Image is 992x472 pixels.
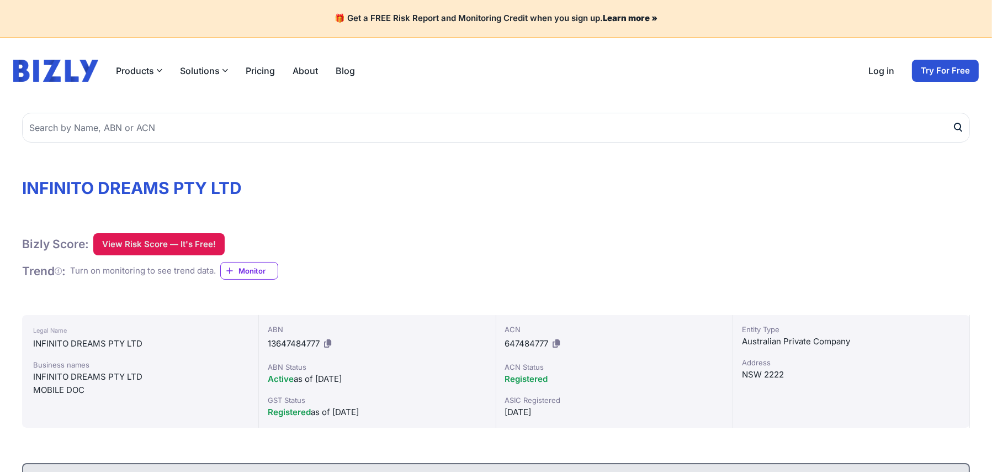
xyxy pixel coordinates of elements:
span: Registered [505,374,548,384]
span: Registered [268,407,311,417]
button: Products [116,64,162,77]
input: Search by Name, ABN or ACN [22,113,970,143]
div: Turn on monitoring to see trend data. [70,265,216,277]
div: ABN [268,324,486,335]
div: ABN Status [268,361,486,373]
div: Business names [33,359,247,370]
div: [DATE] [505,406,724,419]
div: NSW 2222 [742,368,961,381]
span: 647484777 [505,338,549,349]
div: ASIC Registered [505,395,724,406]
div: Address [742,357,961,368]
div: Australian Private Company [742,335,961,348]
span: Active [268,374,294,384]
div: as of [DATE] [268,373,486,386]
div: GST Status [268,395,486,406]
h1: Bizly Score: [22,237,89,251]
a: Pricing [246,64,275,77]
button: Solutions [180,64,228,77]
a: Log in [868,64,894,77]
a: About [293,64,318,77]
h1: INFINITO DREAMS PTY LTD [22,178,970,198]
span: Monitor [238,265,278,276]
a: Blog [336,64,355,77]
a: Learn more » [603,13,657,23]
div: INFINITO DREAMS PTY LTD [33,337,247,350]
h1: Trend : [22,264,66,279]
h4: 🎁 Get a FREE Risk Report and Monitoring Credit when you sign up. [13,13,979,24]
span: 13647484777 [268,338,320,349]
div: Legal Name [33,324,247,337]
div: ACN [505,324,724,335]
a: Monitor [220,262,278,280]
a: Try For Free [912,60,979,82]
div: ACN Status [505,361,724,373]
div: MOBILE DOC [33,384,247,397]
div: Entity Type [742,324,961,335]
div: INFINITO DREAMS PTY LTD [33,370,247,384]
button: View Risk Score — It's Free! [93,233,225,255]
div: as of [DATE] [268,406,486,419]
